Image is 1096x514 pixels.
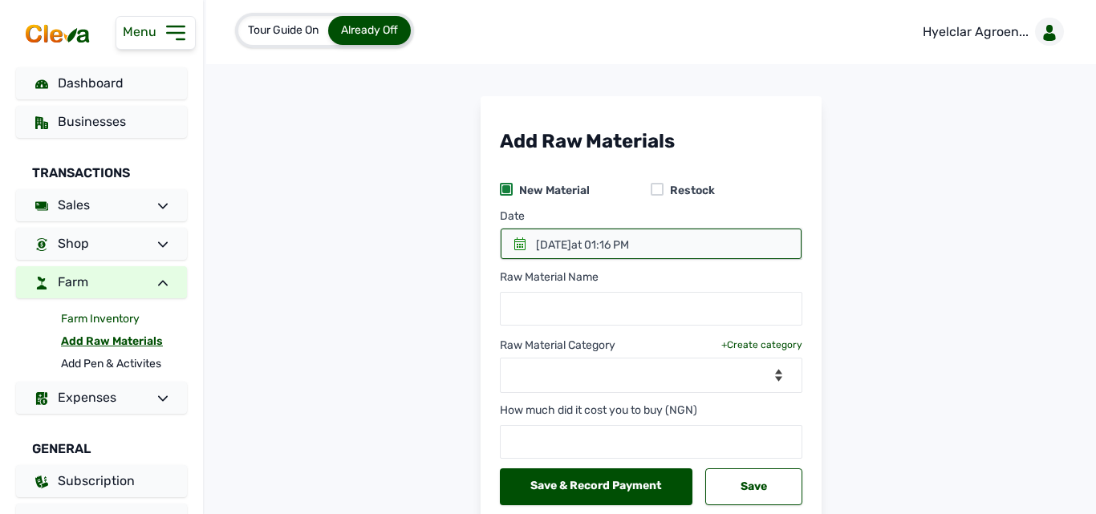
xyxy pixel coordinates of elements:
[721,338,802,351] div: +Create category
[16,266,187,298] a: Farm
[513,183,590,199] div: New Material
[16,382,187,414] a: Expenses
[500,468,692,505] div: Save & Record Payment
[16,106,187,138] a: Businesses
[58,274,88,289] span: Farm
[500,338,615,354] div: Raw Material Category
[16,189,187,221] a: Sales
[500,269,802,285] div: Raw Material Name
[58,75,124,91] span: Dashboard
[61,308,187,330] a: Farm Inventory
[664,183,715,199] div: Restock
[58,473,135,488] span: Subscription
[123,24,163,39] span: Menu
[58,390,116,405] span: Expenses
[58,114,126,129] span: Businesses
[16,144,187,189] div: Transactions
[61,353,187,375] a: Add Pen & Activites
[571,238,629,252] span: at 01:16 PM
[341,23,398,37] span: Already Off
[536,237,629,253] div: [DATE]
[248,23,319,37] span: Tour Guide On
[16,228,187,260] a: Shop
[910,10,1070,55] a: Hyelclar Agroen...
[923,22,1029,42] p: Hyelclar Agroen...
[705,468,802,505] div: Save
[16,465,187,497] a: Subscription
[58,197,90,212] span: Sales
[22,22,93,45] img: cleva_logo.png
[500,128,802,154] div: Add Raw Materials
[61,330,187,353] a: Add Raw Materials
[500,208,802,228] div: Date
[16,67,187,99] a: Dashboard
[500,403,802,419] div: How much did it cost you to buy (NGN)
[16,420,187,465] div: General
[58,236,89,251] span: Shop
